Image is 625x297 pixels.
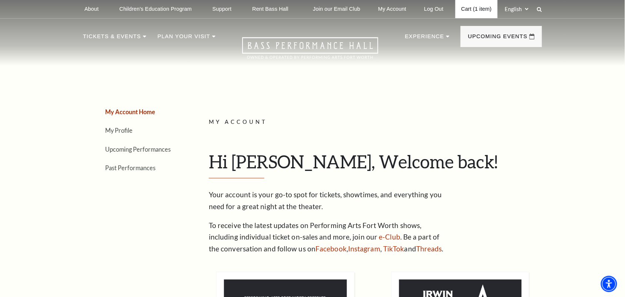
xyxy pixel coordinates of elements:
[157,32,210,45] p: Plan Your Visit
[601,276,617,292] div: Accessibility Menu
[379,232,401,241] a: e-Club
[209,119,267,125] span: My Account
[404,244,416,253] span: and
[315,244,347,253] a: Facebook - open in a new tab
[105,146,171,153] a: Upcoming Performances
[105,164,156,171] a: Past Performances
[105,108,155,115] a: My Account Home
[405,32,444,45] p: Experience
[105,127,133,134] a: My Profile
[383,244,404,253] a: TikTok - open in a new tab
[209,189,449,212] p: Your account is your go-to spot for tickets, showtimes, and everything you need for a great night...
[83,32,141,45] p: Tickets & Events
[504,6,530,13] select: Select:
[213,6,232,12] p: Support
[348,244,380,253] a: Instagram - open in a new tab
[416,244,442,253] a: Threads - open in a new tab
[252,6,288,12] p: Rent Bass Hall
[209,151,537,178] h1: Hi [PERSON_NAME], Welcome back!
[119,6,191,12] p: Children's Education Program
[468,32,528,45] p: Upcoming Events
[209,220,449,255] p: To receive the latest updates on Performing Arts Fort Worth shows, including individual ticket on...
[84,6,98,12] p: About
